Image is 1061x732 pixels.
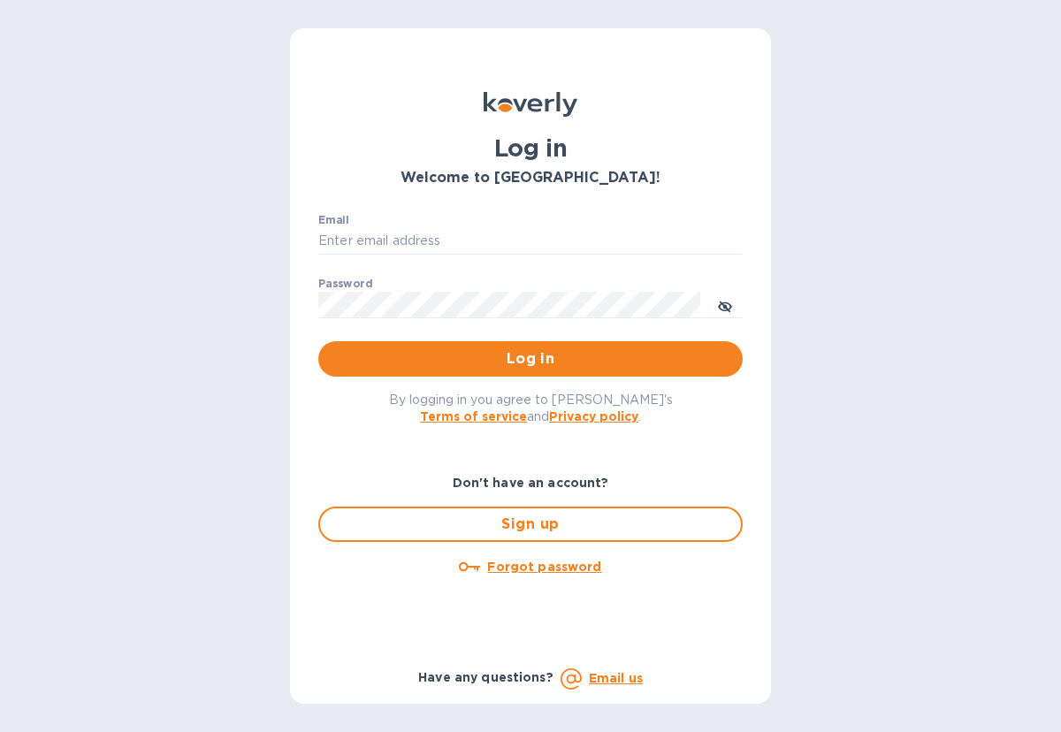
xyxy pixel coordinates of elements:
b: Have any questions? [418,670,553,684]
a: Email us [589,671,643,685]
label: Email [318,216,349,226]
a: Terms of service [420,409,527,423]
button: toggle password visibility [707,287,743,323]
span: Log in [332,348,729,370]
button: Sign up [318,507,743,542]
label: Password [318,279,372,290]
a: Privacy policy [549,409,638,423]
b: Don't have an account? [453,476,609,490]
u: Forgot password [487,560,601,574]
h3: Welcome to [GEOGRAPHIC_DATA]! [318,170,743,187]
span: Sign up [334,514,727,535]
img: Koverly [484,92,577,117]
span: By logging in you agree to [PERSON_NAME]'s and . [389,393,673,423]
input: Enter email address [318,228,743,255]
h1: Log in [318,134,743,163]
button: Log in [318,341,743,377]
